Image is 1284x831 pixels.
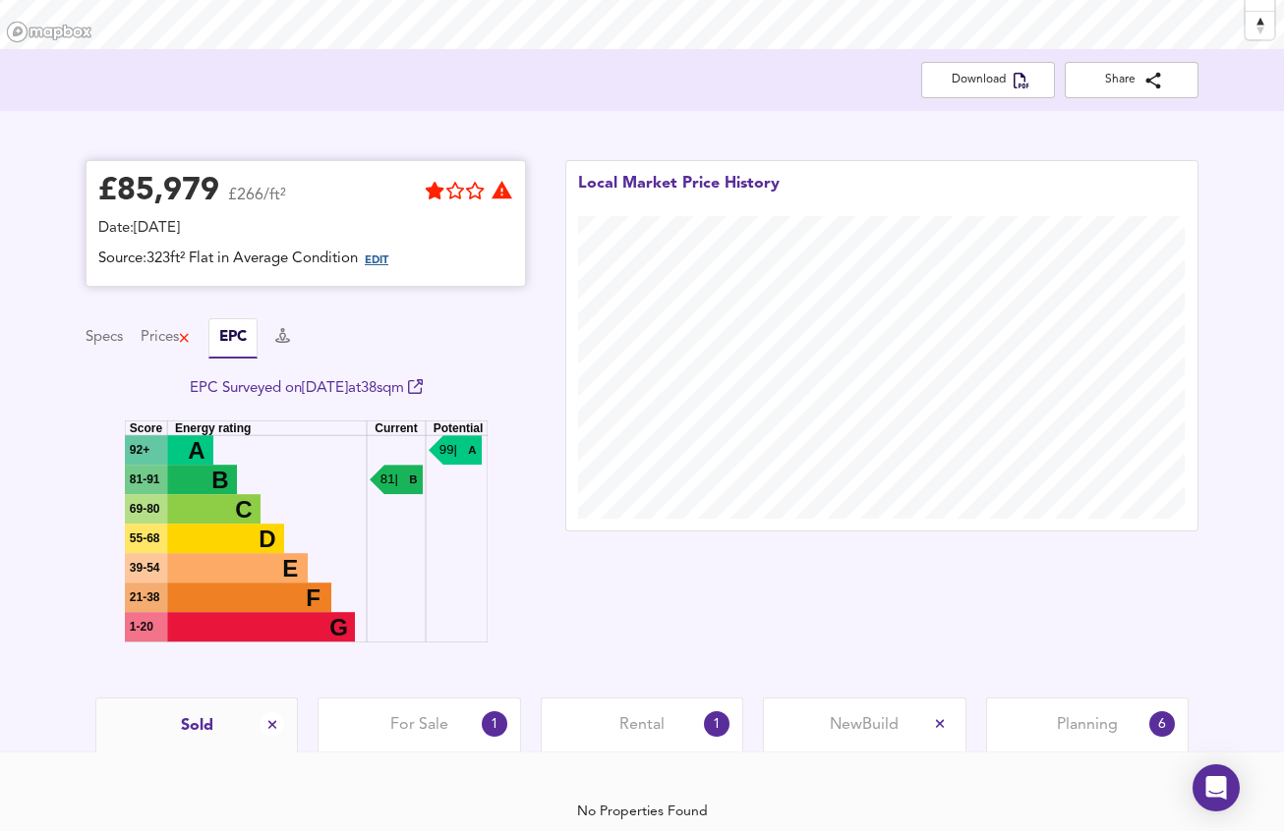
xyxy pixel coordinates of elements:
tspan: 69-80 [129,502,159,516]
a: EPC Surveyed on[DATE]at38sqm [190,381,423,396]
tspan: A [188,437,204,464]
button: EPC [208,318,258,359]
text: 99 | [438,443,456,458]
div: 6 [1149,711,1175,737]
span: For Sale [390,714,448,736]
div: Date: [DATE] [98,218,513,240]
span: Planning [1057,714,1118,736]
tspan: 21-38 [129,590,159,604]
tspan: 55-68 [129,531,159,545]
button: Reset bearing to north [1246,11,1274,39]
span: Download [937,70,1039,90]
text: Energy rating [175,422,251,436]
text: A [468,445,476,457]
span: New Build [830,714,899,736]
tspan: G [329,614,348,640]
tspan: C [235,496,252,523]
button: Download [921,62,1055,98]
text: Current [375,422,417,436]
span: EDIT [365,255,388,266]
button: Specs [86,327,123,349]
span: Share [1080,70,1183,90]
div: £ 85,979 [98,177,219,206]
span: Sold [181,715,213,737]
tspan: D [259,526,275,552]
div: Local Market Price History [578,173,780,216]
span: Rental [619,714,665,736]
tspan: F [306,584,321,611]
text: Score [129,422,162,436]
div: Open Intercom Messenger [1193,764,1240,811]
tspan: 1-20 [129,620,152,634]
tspan: E [282,555,298,582]
a: Mapbox homepage [6,21,92,43]
div: 1 [704,711,730,737]
tspan: 81-91 [129,472,159,486]
div: 1 [482,711,507,737]
button: Share [1065,62,1198,98]
button: Prices [141,327,191,349]
text: Potential [433,422,483,436]
tspan: 39-54 [129,561,159,575]
span: Reset bearing to north [1246,12,1274,39]
div: Source: 323ft² Flat in Average Condition [98,249,513,274]
text: B [409,474,417,486]
tspan: 92+ [129,443,148,457]
span: £266/ft² [228,188,286,216]
text: 81 | [379,472,397,487]
tspan: B [211,467,228,493]
div: No Properties Found [577,802,708,821]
